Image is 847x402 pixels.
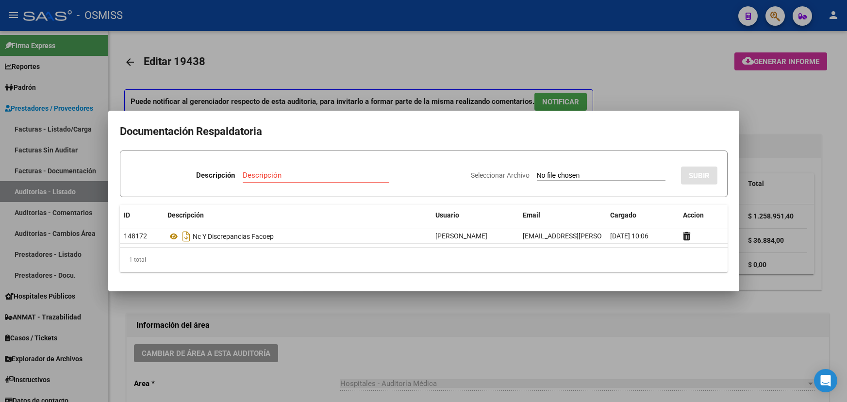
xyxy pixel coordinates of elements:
span: [DATE] 10:06 [610,232,648,240]
span: Cargado [610,211,636,219]
i: Descargar documento [180,229,193,244]
span: 148172 [124,232,147,240]
p: Descripción [196,170,235,181]
span: SUBIR [689,171,710,180]
h2: Documentación Respaldatoria [120,122,728,141]
button: SUBIR [681,167,717,184]
datatable-header-cell: Cargado [606,205,679,226]
datatable-header-cell: Usuario [432,205,519,226]
datatable-header-cell: Descripción [164,205,432,226]
span: ID [124,211,130,219]
div: 1 total [120,248,728,272]
span: Accion [683,211,704,219]
span: Seleccionar Archivo [471,171,530,179]
span: [EMAIL_ADDRESS][PERSON_NAME][DOMAIN_NAME] [523,232,682,240]
datatable-header-cell: ID [120,205,164,226]
datatable-header-cell: Email [519,205,606,226]
span: Usuario [435,211,459,219]
datatable-header-cell: Accion [679,205,728,226]
span: Email [523,211,540,219]
span: Descripción [167,211,204,219]
div: Open Intercom Messenger [814,369,837,392]
div: Nc Y Discrepancias Facoep [167,229,428,244]
span: [PERSON_NAME] [435,232,487,240]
